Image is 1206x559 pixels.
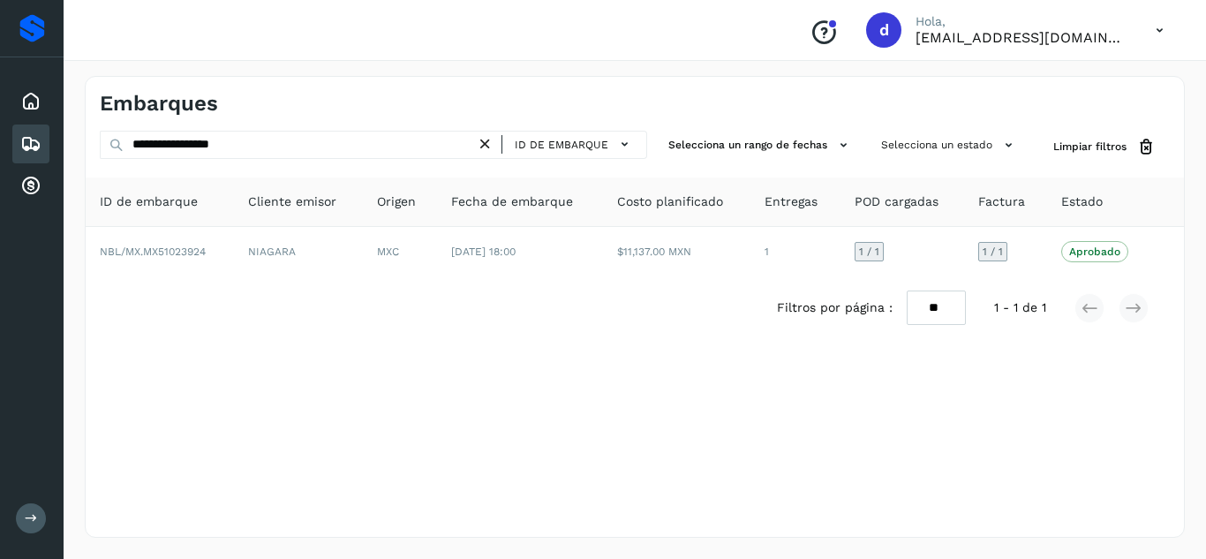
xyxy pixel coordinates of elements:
td: 1 [750,227,840,276]
p: daniel3129@outlook.com [916,29,1127,46]
button: Selecciona un estado [874,131,1025,160]
button: Selecciona un rango de fechas [661,131,860,160]
span: Fecha de embarque [451,193,573,211]
button: ID de embarque [509,132,639,157]
span: Estado [1061,193,1103,211]
h4: Embarques [100,91,218,117]
p: Hola, [916,14,1127,29]
td: NIAGARA [234,227,363,276]
span: Cliente emisor [248,193,336,211]
span: POD cargadas [855,193,938,211]
span: ID de embarque [515,137,608,153]
div: Inicio [12,82,49,121]
div: Cuentas por cobrar [12,167,49,206]
p: Aprobado [1069,246,1120,258]
button: Limpiar filtros [1039,131,1170,163]
span: Filtros por página : [777,298,893,317]
span: NBL/MX.MX51023924 [100,246,206,258]
span: Limpiar filtros [1053,139,1127,155]
span: 1 / 1 [983,246,1003,257]
span: 1 / 1 [859,246,879,257]
td: $11,137.00 MXN [603,227,751,276]
span: [DATE] 18:00 [451,246,516,258]
span: Factura [978,193,1025,211]
span: Costo planificado [617,193,723,211]
span: ID de embarque [100,193,198,211]
div: Embarques [12,125,49,163]
span: Entregas [765,193,818,211]
span: Origen [377,193,416,211]
td: MXC [363,227,437,276]
span: 1 - 1 de 1 [994,298,1046,317]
